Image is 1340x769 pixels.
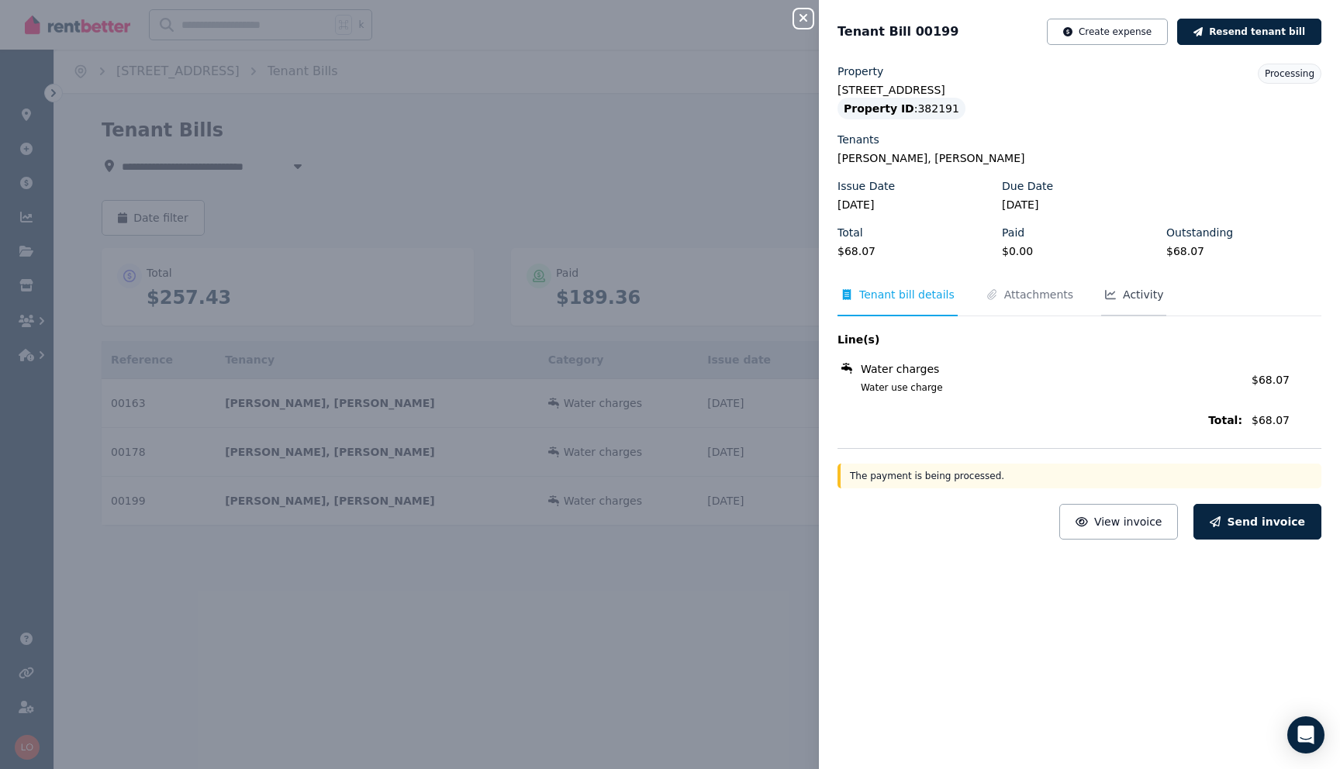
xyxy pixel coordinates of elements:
span: Attachments [1004,287,1073,302]
legend: $68.07 [1166,243,1321,259]
label: Tenants [837,132,879,147]
span: Tenant bill details [859,287,955,302]
button: Resend tenant bill [1177,19,1321,45]
label: Paid [1002,225,1024,240]
span: Water charges [861,361,939,377]
legend: [DATE] [1002,197,1157,212]
span: Property ID [844,101,914,116]
div: The payment is being processed. [837,464,1321,488]
label: Total [837,225,863,240]
legend: $68.07 [837,243,993,259]
legend: [DATE] [837,197,993,212]
span: $68.07 [1252,374,1290,386]
div: : 382191 [837,98,965,119]
span: View invoice [1094,516,1162,528]
div: Open Intercom Messenger [1287,716,1324,753]
button: Send invoice [1193,504,1321,540]
span: Activity [1123,287,1163,302]
button: View invoice [1059,504,1178,540]
nav: Tabs [837,287,1321,316]
span: Water use charge [842,381,1242,394]
legend: [PERSON_NAME], [PERSON_NAME] [837,150,1321,166]
button: Create expense [1047,19,1168,45]
legend: [STREET_ADDRESS] [837,82,1321,98]
label: Outstanding [1166,225,1233,240]
label: Due Date [1002,178,1053,194]
span: Processing [1265,68,1314,79]
legend: $0.00 [1002,243,1157,259]
label: Property [837,64,883,79]
span: Tenant Bill 00199 [837,22,958,41]
span: Line(s) [837,332,1242,347]
label: Issue Date [837,178,895,194]
span: $68.07 [1252,412,1321,428]
span: Total: [837,412,1242,428]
